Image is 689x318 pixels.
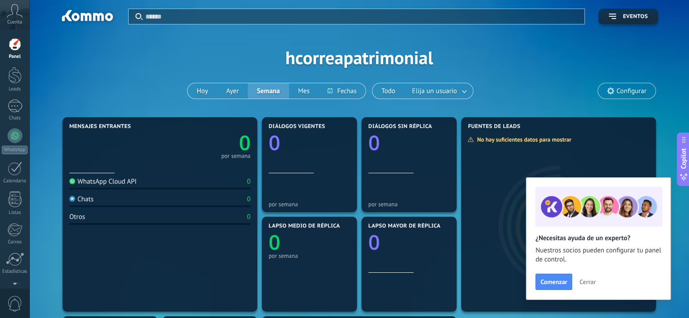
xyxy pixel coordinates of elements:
[269,223,340,229] span: Lapso medio de réplica
[410,85,459,97] span: Elija un usuario
[405,83,473,99] button: Elija un usuario
[289,83,319,99] button: Mes
[69,178,75,184] img: WhatsApp Cloud API
[368,123,432,130] span: Diálogos sin réplica
[368,201,450,208] div: por semana
[221,154,251,158] div: por semana
[368,223,440,229] span: Lapso mayor de réplica
[269,201,350,208] div: por semana
[535,246,661,264] span: Nuestros socios pueden configurar tu panel de control.
[535,274,572,290] button: Comenzar
[217,83,248,99] button: Ayer
[2,146,28,154] div: WhatsApp
[248,83,289,99] button: Semana
[247,177,251,186] div: 0
[318,83,365,99] button: Fechas
[2,178,28,184] div: Calendario
[2,86,28,92] div: Leads
[69,196,75,202] img: Chats
[69,177,137,186] div: WhatsApp Cloud API
[160,129,251,157] a: 0
[579,279,596,285] span: Cerrar
[679,148,688,169] span: Copilot
[2,115,28,121] div: Chats
[69,123,131,130] span: Mensajes entrantes
[2,54,28,60] div: Panel
[2,269,28,275] div: Estadísticas
[598,9,658,24] button: Eventos
[617,87,646,95] span: Configurar
[368,129,380,157] text: 0
[623,14,648,20] span: Eventos
[468,123,520,130] span: Fuentes de leads
[188,83,217,99] button: Hoy
[269,252,350,259] div: por semana
[247,195,251,204] div: 0
[372,83,405,99] button: Todo
[535,234,661,242] h2: ¿Necesitas ayuda de un experto?
[2,239,28,245] div: Correo
[2,210,28,216] div: Listas
[269,123,325,130] span: Diálogos vigentes
[247,213,251,221] div: 0
[69,213,85,221] div: Otros
[239,129,251,157] text: 0
[368,228,380,256] text: 0
[575,275,600,289] button: Cerrar
[467,136,578,143] div: No hay suficientes datos para mostrar
[269,228,280,256] text: 0
[540,279,567,285] span: Comenzar
[7,19,22,25] span: Cuenta
[269,129,280,157] text: 0
[69,195,94,204] div: Chats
